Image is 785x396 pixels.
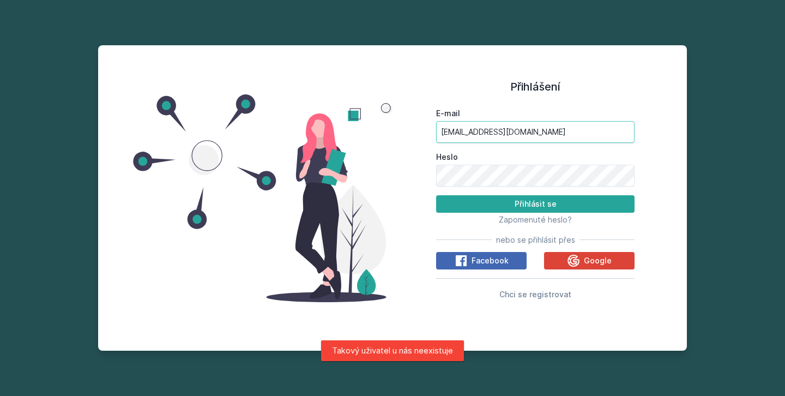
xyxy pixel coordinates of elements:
span: Facebook [472,255,509,266]
span: Zapomenuté heslo? [499,215,572,224]
button: Facebook [436,252,527,269]
div: Takový uživatel u nás neexistuje [321,340,464,361]
label: Heslo [436,152,635,163]
span: nebo se přihlásit přes [496,235,575,245]
button: Google [544,252,635,269]
label: E-mail [436,108,635,119]
span: Chci se registrovat [499,290,571,299]
input: Tvoje e-mailová adresa [436,121,635,143]
button: Chci se registrovat [499,287,571,301]
button: Přihlásit se [436,195,635,213]
span: Google [584,255,612,266]
h1: Přihlášení [436,79,635,95]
